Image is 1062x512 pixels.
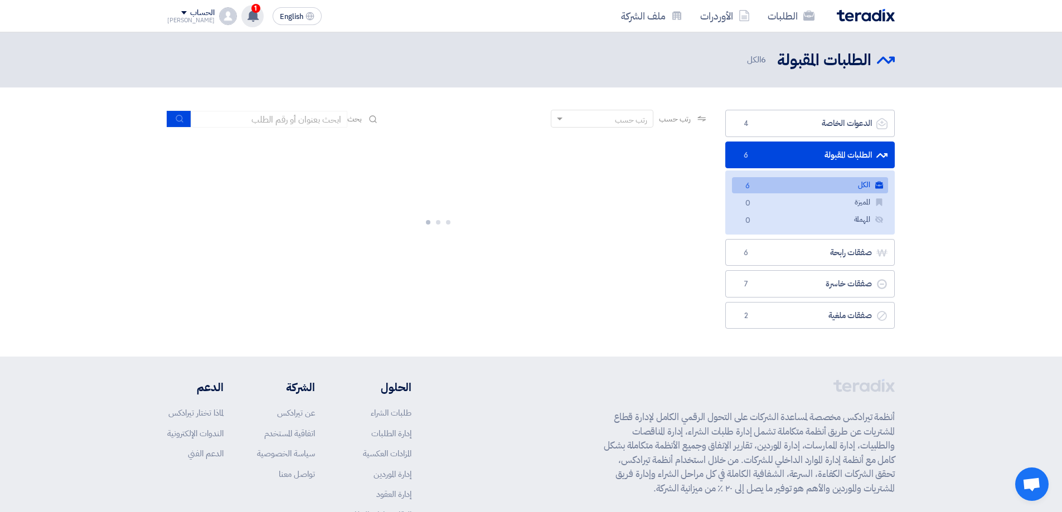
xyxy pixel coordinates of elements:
a: الطلبات [759,3,823,29]
img: profile_test.png [219,7,237,25]
span: 0 [741,215,754,227]
span: 6 [739,247,753,259]
input: ابحث بعنوان أو رقم الطلب [191,111,347,128]
a: الكل [732,177,888,193]
a: طلبات الشراء [371,407,411,419]
a: إدارة الطلبات [371,427,411,440]
button: English [273,7,322,25]
div: رتب حسب [615,114,647,126]
a: إدارة العقود [376,488,411,500]
a: المزادات العكسية [363,447,411,460]
span: 2 [739,310,753,321]
span: 4 [739,118,753,129]
img: Teradix logo [837,9,895,22]
span: 6 [741,181,754,192]
a: الندوات الإلكترونية [167,427,224,440]
a: الأوردرات [691,3,759,29]
a: تواصل معنا [279,468,315,480]
a: صفقات ملغية2 [725,302,895,329]
a: لماذا تختار تيرادكس [168,407,224,419]
div: دردشة مفتوحة [1015,467,1049,501]
span: 7 [739,279,753,290]
span: English [280,13,303,21]
a: إدارة الموردين [374,468,411,480]
span: 0 [741,198,754,209]
li: الحلول [348,379,411,396]
span: 1 [251,4,260,13]
div: الحساب [190,8,214,18]
li: الدعم [167,379,224,396]
a: اتفاقية المستخدم [264,427,315,440]
a: الدعم الفني [188,447,224,460]
a: صفقات رابحة6 [725,239,895,266]
a: سياسة الخصوصية [257,447,315,460]
a: الدعوات الخاصة4 [725,110,895,137]
h2: الطلبات المقبولة [777,50,871,71]
a: الطلبات المقبولة6 [725,142,895,169]
a: عن تيرادكس [277,407,315,419]
a: صفقات خاسرة7 [725,270,895,298]
span: 6 [761,53,766,66]
span: 6 [739,150,753,161]
div: [PERSON_NAME] [167,17,215,23]
li: الشركة [257,379,315,396]
span: رتب حسب [659,113,691,125]
span: الكل [747,53,768,66]
span: بحث [347,113,362,125]
a: المهملة [732,212,888,228]
a: المميزة [732,194,888,211]
a: ملف الشركة [612,3,691,29]
p: أنظمة تيرادكس مخصصة لمساعدة الشركات على التحول الرقمي الكامل لإدارة قطاع المشتريات عن طريق أنظمة ... [604,410,895,495]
